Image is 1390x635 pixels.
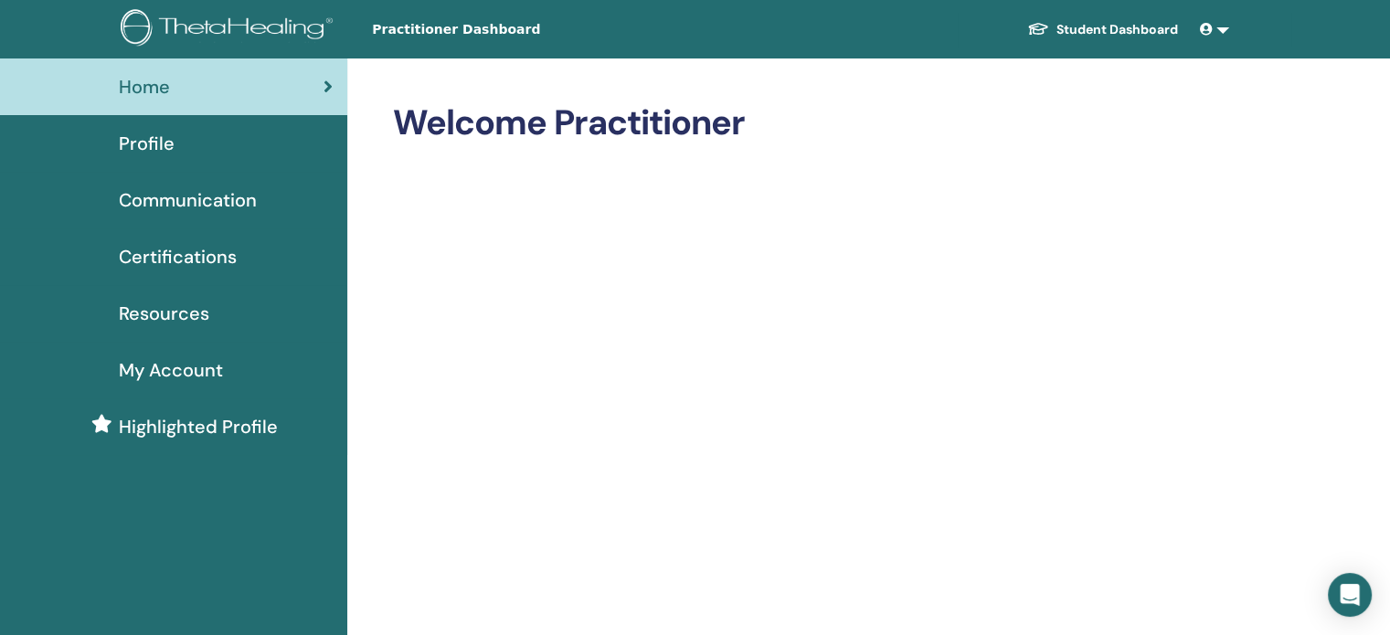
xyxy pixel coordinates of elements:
span: Certifications [119,243,237,270]
span: Highlighted Profile [119,413,278,440]
img: logo.png [121,9,339,50]
span: Practitioner Dashboard [372,20,646,39]
img: graduation-cap-white.svg [1027,21,1049,37]
div: Open Intercom Messenger [1328,573,1372,617]
a: Student Dashboard [1013,13,1193,47]
span: Home [119,73,170,101]
span: My Account [119,356,223,384]
h2: Welcome Practitioner [393,102,1226,144]
span: Profile [119,130,175,157]
span: Communication [119,186,257,214]
span: Resources [119,300,209,327]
